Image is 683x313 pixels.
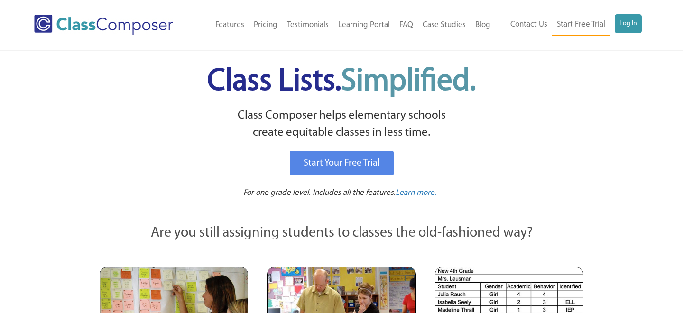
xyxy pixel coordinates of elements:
a: Start Free Trial [552,14,610,36]
a: Start Your Free Trial [290,151,394,175]
nav: Header Menu [195,15,495,36]
span: Learn more. [396,189,436,197]
nav: Header Menu [495,14,642,36]
span: Simplified. [341,66,476,97]
p: Are you still assigning students to classes the old-fashioned way? [100,223,583,244]
a: Learn more. [396,187,436,199]
a: Case Studies [418,15,471,36]
a: Learning Portal [333,15,395,36]
a: Pricing [249,15,282,36]
a: Blog [471,15,495,36]
a: Contact Us [506,14,552,35]
img: Class Composer [34,15,173,35]
a: FAQ [395,15,418,36]
a: Testimonials [282,15,333,36]
p: Class Composer helps elementary schools create equitable classes in less time. [98,107,585,142]
span: Class Lists. [207,66,476,97]
a: Log In [615,14,642,33]
span: For one grade level. Includes all the features. [243,189,396,197]
a: Features [211,15,249,36]
span: Start Your Free Trial [304,158,380,168]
